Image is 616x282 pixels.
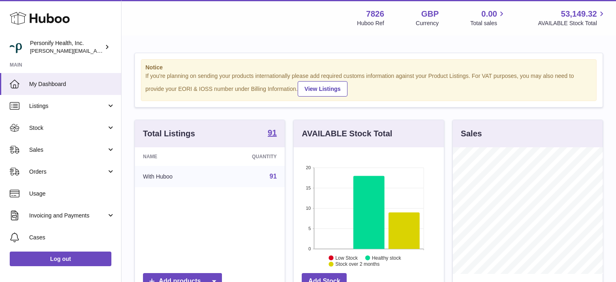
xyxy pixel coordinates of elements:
span: 0.00 [482,9,497,19]
span: 53,149.32 [561,9,597,19]
strong: 7826 [366,9,384,19]
h3: Sales [461,128,482,139]
a: 0.00 Total sales [470,9,506,27]
h3: Total Listings [143,128,195,139]
strong: Notice [145,64,592,71]
strong: GBP [421,9,439,19]
span: My Dashboard [29,80,115,88]
div: Personify Health, Inc. [30,39,103,55]
text: 20 [306,165,311,170]
span: Usage [29,190,115,198]
text: Healthy stock [372,255,401,260]
span: Stock [29,124,107,132]
a: 91 [268,129,277,138]
div: If you're planning on sending your products internationally please add required customs informati... [145,72,592,97]
td: With Huboo [135,166,214,187]
span: Cases [29,234,115,241]
span: AVAILABLE Stock Total [538,19,606,27]
span: Total sales [470,19,506,27]
span: Sales [29,146,107,154]
a: 91 [270,173,277,180]
th: Name [135,147,214,166]
span: Orders [29,168,107,176]
text: 0 [309,246,311,251]
a: View Listings [298,81,347,97]
span: [PERSON_NAME][EMAIL_ADDRESS][PERSON_NAME][DOMAIN_NAME] [30,47,206,54]
text: Stock over 2 months [335,261,379,267]
span: Listings [29,102,107,110]
a: 53,149.32 AVAILABLE Stock Total [538,9,606,27]
a: Log out [10,252,111,266]
text: 10 [306,206,311,211]
strong: 91 [268,129,277,137]
text: Low Stock [335,255,358,260]
text: 5 [309,226,311,231]
th: Quantity [214,147,285,166]
h3: AVAILABLE Stock Total [302,128,392,139]
div: Huboo Ref [357,19,384,27]
span: Invoicing and Payments [29,212,107,220]
img: donald.holliday@virginpulse.com [10,41,22,53]
div: Currency [416,19,439,27]
text: 15 [306,185,311,190]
